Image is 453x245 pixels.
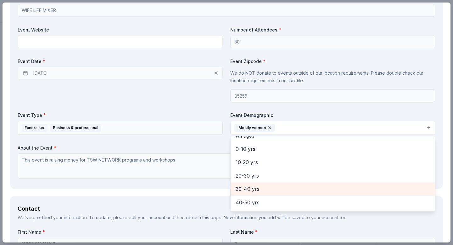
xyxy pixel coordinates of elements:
div: Mostly women [234,124,275,132]
span: 20-30 yrs [236,172,430,180]
span: 0-10 yrs [236,145,430,153]
div: Mostly women [230,136,435,212]
span: 10-20 yrs [236,158,430,166]
span: 40-50 yrs [236,198,430,207]
button: Mostly women [230,121,435,135]
span: 30-40 yrs [236,185,430,193]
